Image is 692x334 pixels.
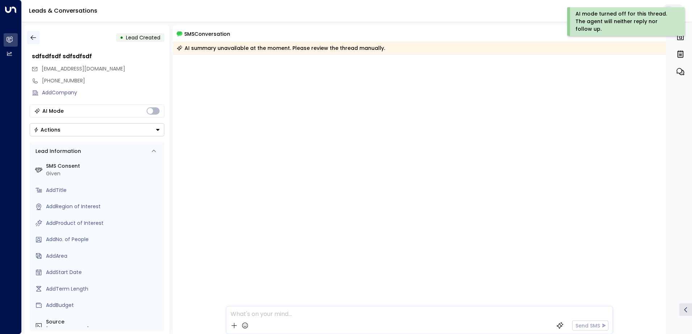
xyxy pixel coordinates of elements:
div: AI Mode [42,107,64,115]
div: Lead Information [33,147,81,155]
div: Button group with a nested menu [30,123,164,136]
a: Leads & Conversations [29,7,97,15]
div: Given [46,170,161,177]
div: AI mode turned off for this thread. The agent will neither reply nor follow up. [575,10,675,33]
span: spacestation24.5c@dfgh.net [42,65,125,73]
div: AddProduct of Interest [46,219,161,227]
div: AddRegion of Interest [46,203,161,210]
label: SMS Consent [46,162,161,170]
span: SMS Conversation [184,30,230,38]
div: AddStart Date [46,269,161,276]
div: [PHONE_NUMBER] [46,326,161,333]
div: AddArea [46,252,161,260]
div: Actions [34,127,60,133]
div: AddBudget [46,301,161,309]
label: Source [46,318,161,326]
span: [EMAIL_ADDRESS][DOMAIN_NAME] [42,65,125,72]
button: Actions [30,123,164,136]
span: Lead Created [126,34,160,41]
div: • [120,31,123,44]
div: AddTerm Length [46,285,161,293]
div: [PHONE_NUMBER] [42,77,164,85]
div: AI summary unavailable at the moment. Please review the thread manually. [177,44,385,52]
div: AddNo. of People [46,236,161,243]
div: AddCompany [42,89,164,97]
div: AddTitle [46,187,161,194]
div: sdfsdfsdf sdfsdfsdf [32,52,164,61]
